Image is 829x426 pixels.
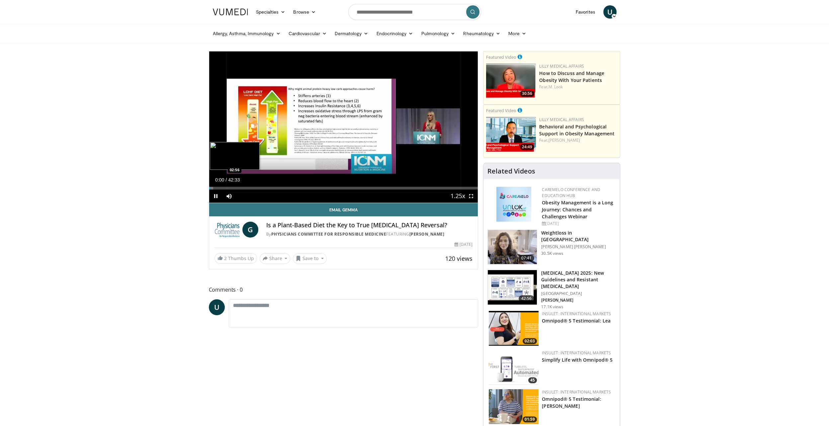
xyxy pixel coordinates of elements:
div: By FEATURING [266,231,472,237]
a: Browse [289,5,320,19]
p: [GEOGRAPHIC_DATA] [541,291,616,296]
a: Cardiovascular [284,27,330,40]
h3: Weightloss in [GEOGRAPHIC_DATA] [541,230,616,243]
a: 07:41 Weightloss in [GEOGRAPHIC_DATA] [PERSON_NAME] [PERSON_NAME] 30.5K views [487,230,616,265]
div: Feat. [539,84,617,90]
button: Pause [209,189,222,203]
img: f4bac35f-2703-40d6-a70d-02c4a6bd0abe.png.150x105_q85_crop-smart_upscale.png [489,350,539,385]
a: Email Gemma [209,203,478,216]
a: Omnipod® 5 Testimonial: Lea [542,318,611,324]
div: Progress Bar [209,187,478,189]
img: 85ac4157-e7e8-40bb-9454-b1e4c1845598.png.150x105_q85_crop-smart_upscale.png [489,311,539,346]
a: Insulet: International Markets [542,389,611,395]
p: [PERSON_NAME] [PERSON_NAME] [541,244,616,249]
span: 02:03 [523,338,537,344]
a: [PERSON_NAME] [409,231,445,237]
a: Obesity Management is a Long Journey: Chances and Challenges Webinar [542,199,613,220]
div: [DATE] [542,221,615,227]
a: Dermatology [331,27,373,40]
span: 42:33 [228,177,240,182]
h4: Is a Plant-Based Diet the Key to True [MEDICAL_DATA] Reversal? [266,222,472,229]
img: ba3304f6-7838-4e41-9c0f-2e31ebde6754.png.150x105_q85_crop-smart_upscale.png [486,117,536,152]
span: 24:49 [520,144,534,150]
input: Search topics, interventions [348,4,481,20]
a: Insulet: International Markets [542,311,611,317]
a: 2 Thumbs Up [214,253,257,263]
p: 17.1K views [541,304,563,310]
button: Playback Rate [451,189,464,203]
a: 01:59 [489,389,539,424]
a: 42:56 [MEDICAL_DATA] 2025: New Guidelines and Resistant [MEDICAL_DATA] [GEOGRAPHIC_DATA] [PERSON_... [487,270,616,310]
span: 30:56 [520,91,534,97]
img: c98a6a29-1ea0-4bd5-8cf5-4d1e188984a7.png.150x105_q85_crop-smart_upscale.png [486,63,536,98]
img: 6d50c0dd-ba08-46d7-8ee2-cf2a961867be.png.150x105_q85_crop-smart_upscale.png [489,389,539,424]
button: Save to [293,253,327,264]
h4: Related Videos [487,167,535,175]
a: Allergy, Asthma, Immunology [209,27,285,40]
span: 0:00 [215,177,224,182]
a: Omnipod® 5 Testimonial: [PERSON_NAME] [542,396,601,409]
button: Fullscreen [464,189,478,203]
a: U [209,299,225,315]
a: U [603,5,617,19]
img: VuMedi Logo [213,9,248,15]
a: How to Discuss and Manage Obesity With Your Patients [539,70,604,83]
img: Physicians Committee for Responsible Medicine [214,222,240,238]
small: Featured Video [486,107,516,113]
img: 280bcb39-0f4e-42eb-9c44-b41b9262a277.150x105_q85_crop-smart_upscale.jpg [488,270,537,305]
a: CaReMeLO Conference and Education Hub [542,187,600,198]
small: Featured Video [486,54,516,60]
a: More [504,27,530,40]
a: Lilly Medical Affairs [539,63,584,69]
a: 45 [489,350,539,385]
h3: [MEDICAL_DATA] 2025: New Guidelines and Resistant [MEDICAL_DATA] [541,270,616,290]
span: 45 [528,377,537,383]
a: G [242,222,258,238]
a: M. Look [548,84,563,90]
span: / [226,177,227,182]
a: Endocrinology [372,27,417,40]
video-js: Video Player [209,51,478,203]
a: Lilly Medical Affairs [539,117,584,122]
span: 120 views [445,254,472,262]
div: Feat. [539,137,617,143]
span: 07:41 [519,255,535,261]
a: Rheumatology [459,27,504,40]
span: Comments 0 [209,285,478,294]
a: [PERSON_NAME] [548,137,580,143]
p: 30.5K views [541,251,563,256]
a: Simplify Life with Omnipod® 5 [542,357,613,363]
a: Behavioral and Psychological Support in Obesity Management [539,123,615,137]
span: 2 [224,255,227,261]
a: 30:56 [486,63,536,98]
button: Mute [222,189,236,203]
a: 24:49 [486,117,536,152]
a: 02:03 [489,311,539,346]
img: image.jpeg [210,142,260,170]
button: Share [260,253,290,264]
span: 01:59 [523,416,537,422]
a: Specialties [252,5,290,19]
span: 42:56 [519,295,535,302]
div: [DATE] [455,242,472,248]
a: Pulmonology [417,27,459,40]
a: Insulet: International Markets [542,350,611,356]
img: 45df64a9-a6de-482c-8a90-ada250f7980c.png.150x105_q85_autocrop_double_scale_upscale_version-0.2.jpg [496,187,531,222]
a: Favorites [572,5,599,19]
img: 9983fed1-7565-45be-8934-aef1103ce6e2.150x105_q85_crop-smart_upscale.jpg [488,230,537,264]
p: [PERSON_NAME] [541,298,616,303]
a: Physicians Committee for Responsible Medicine [271,231,386,237]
